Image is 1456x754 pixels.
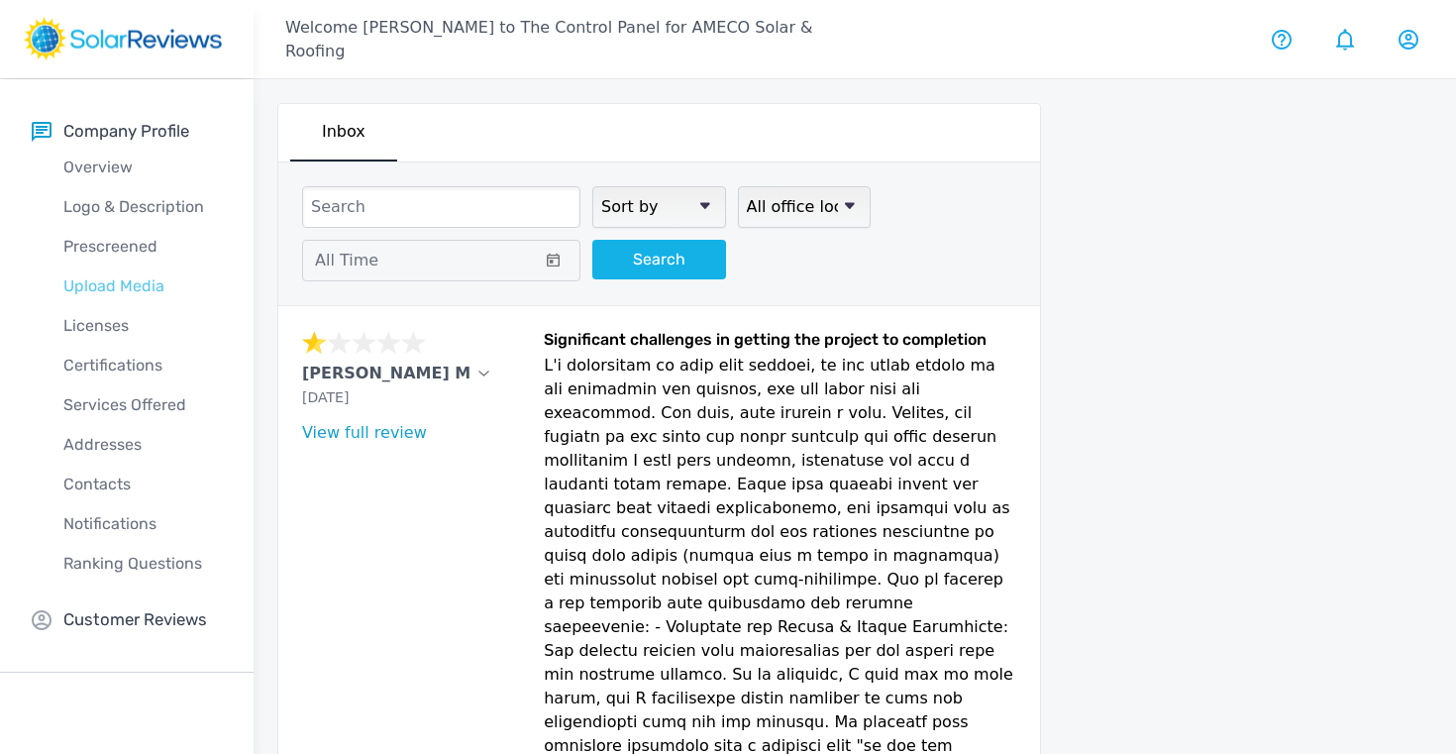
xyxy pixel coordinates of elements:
p: Logo & Description [32,195,254,219]
p: Addresses [32,433,254,457]
a: Licenses [32,306,254,346]
a: View full review [302,423,427,442]
span: [DATE] [302,389,349,405]
a: Addresses [32,425,254,465]
input: Search [302,186,580,228]
p: [PERSON_NAME] M [302,362,470,385]
button: All Time [302,240,580,281]
button: Search [592,240,726,279]
p: Upload Media [32,274,254,298]
p: Inbox [322,120,365,144]
a: Certifications [32,346,254,385]
p: Overview [32,156,254,179]
h6: Significant challenges in getting the project to completion [544,330,1015,354]
p: Prescreened [32,235,254,259]
p: Contacts [32,473,254,496]
a: Upload Media [32,267,254,306]
span: All Time [315,251,378,269]
p: Company Profile [63,119,189,144]
p: Welcome [PERSON_NAME] to The Control Panel for AMECO Solar & Roofing [285,16,855,63]
a: Notifications [32,504,254,544]
p: Ranking Questions [32,552,254,576]
p: Services Offered [32,393,254,417]
a: Prescreened [32,227,254,267]
p: Customer Reviews [63,607,207,632]
a: Ranking Questions [32,544,254,584]
a: Services Offered [32,385,254,425]
p: Notifications [32,512,254,536]
a: Contacts [32,465,254,504]
p: Licenses [32,314,254,338]
a: Logo & Description [32,187,254,227]
p: Certifications [32,354,254,377]
a: Overview [32,148,254,187]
